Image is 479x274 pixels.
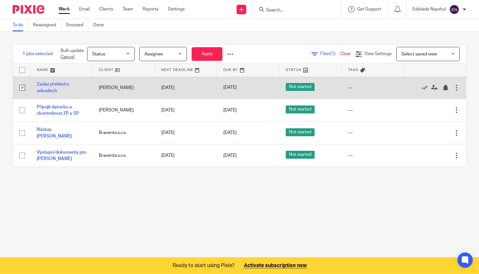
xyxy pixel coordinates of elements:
td: [DATE] [155,122,217,144]
a: Settings [168,6,185,12]
td: [DATE] [155,99,217,121]
span: [DATE] [223,153,237,158]
div: --- [348,152,397,159]
span: [DATE] [223,108,237,112]
td: Braventa s.r.o. [93,144,155,167]
a: Připojit datovku a zkontrolovat ZP a SP [37,105,79,116]
a: To do [13,19,28,31]
a: Email [79,6,90,12]
p: Bulk update [61,48,84,61]
span: (1) [330,52,335,56]
a: Done [93,19,109,31]
a: Clients [99,6,113,12]
a: Team [123,6,133,12]
td: Braventa s.r.o. [93,122,155,144]
a: Mark as done [422,85,431,91]
td: [DATE] [155,144,217,167]
span: Select saved view [401,52,437,56]
span: Not started [286,105,315,113]
input: Search [265,8,323,13]
button: Apply [192,47,222,61]
td: [PERSON_NAME] [93,99,155,121]
span: [DATE] [223,131,237,135]
a: Nástup [PERSON_NAME] [37,127,72,138]
a: Výstupní dokumenty pro [PERSON_NAME] [37,150,86,161]
td: [PERSON_NAME] [93,76,155,99]
span: Not started [286,83,315,91]
span: Not started [286,128,315,136]
div: --- [348,130,397,136]
a: Zaslat přehled o odvodech [37,82,69,93]
a: Reports [143,6,158,12]
span: Tags [348,68,359,72]
span: [DATE] [223,86,237,90]
img: svg%3E [449,4,459,15]
span: Get Support [357,7,381,11]
img: Pixie [13,5,44,14]
span: View Settings [364,52,392,56]
a: Work [59,6,70,12]
span: Filter [320,52,340,56]
div: --- [348,107,397,113]
span: Status [92,52,105,56]
div: --- [348,85,397,91]
td: [DATE] [155,76,217,99]
a: Clear [340,52,351,56]
p: Edelaide Nayshul [412,6,446,12]
span: 1 jobs selected [22,51,53,57]
span: Not started [286,151,315,159]
a: Snoozed [66,19,88,31]
span: Assignee [144,52,163,56]
a: Reassigned [33,19,61,31]
a: Cancel [61,55,74,59]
